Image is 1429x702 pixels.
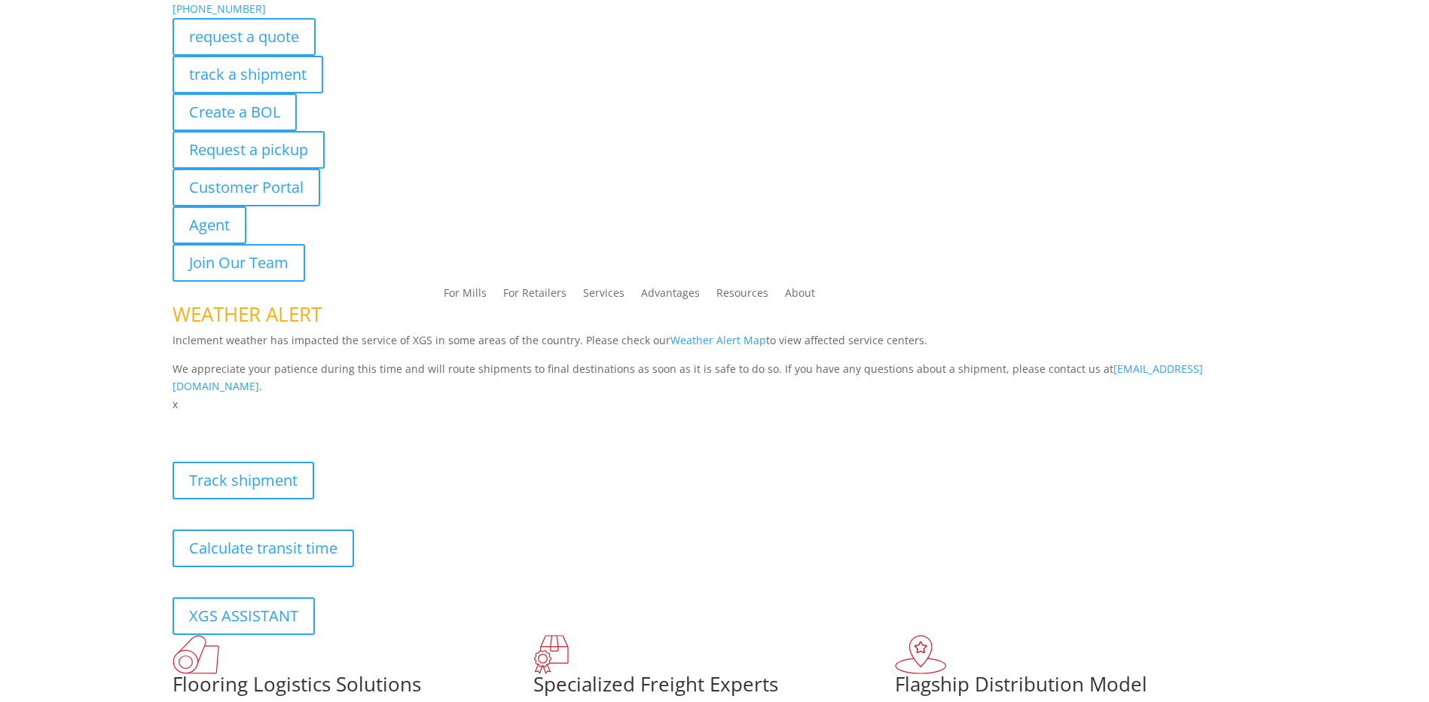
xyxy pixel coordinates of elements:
[173,360,1257,396] p: We appreciate your patience during this time and will route shipments to final destinations as so...
[533,674,895,701] h1: Specialized Freight Experts
[173,2,266,16] a: [PHONE_NUMBER]
[173,56,323,93] a: track a shipment
[173,169,320,206] a: Customer Portal
[716,288,768,304] a: Resources
[670,333,766,347] a: Weather Alert Map
[173,416,508,430] b: Visibility, transparency, and control for your entire supply chain.
[583,288,624,304] a: Services
[173,301,322,328] span: WEATHER ALERT
[533,635,569,674] img: xgs-icon-focused-on-flooring-red
[173,331,1257,360] p: Inclement weather has impacted the service of XGS in some areas of the country. Please check our ...
[641,288,700,304] a: Advantages
[173,206,246,244] a: Agent
[895,635,947,674] img: xgs-icon-flagship-distribution-model-red
[173,530,354,567] a: Calculate transit time
[173,674,534,701] h1: Flooring Logistics Solutions
[173,131,325,169] a: Request a pickup
[785,288,815,304] a: About
[503,288,566,304] a: For Retailers
[895,674,1256,701] h1: Flagship Distribution Model
[173,635,219,674] img: xgs-icon-total-supply-chain-intelligence-red
[444,288,487,304] a: For Mills
[173,462,314,499] a: Track shipment
[173,18,316,56] a: request a quote
[173,93,297,131] a: Create a BOL
[173,244,305,282] a: Join Our Team
[173,597,315,635] a: XGS ASSISTANT
[173,395,1257,414] p: x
